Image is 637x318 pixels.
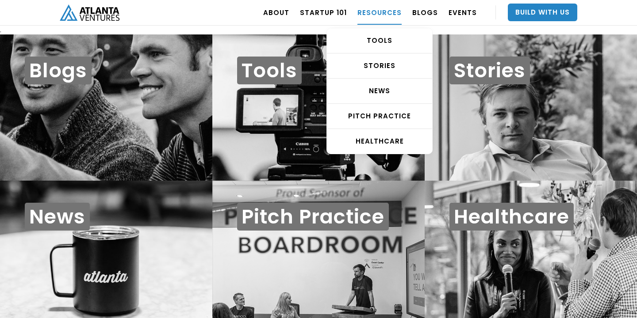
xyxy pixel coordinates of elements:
[327,36,432,45] div: TOOLS
[327,137,432,146] div: HEALTHCARE
[327,104,432,129] a: Pitch Practice
[327,87,432,95] div: NEWS
[425,34,637,181] a: Stories
[508,4,577,21] a: Build With Us
[327,112,432,121] div: Pitch Practice
[237,57,302,84] h1: Tools
[327,28,432,53] a: TOOLS
[25,57,92,84] h1: Blogs
[449,57,530,84] h1: Stories
[327,53,432,79] a: STORIES
[237,203,389,231] h1: Pitch Practice
[327,79,432,104] a: NEWS
[327,61,432,70] div: STORIES
[327,129,432,154] a: HEALTHCARE
[449,203,574,231] h1: Healthcare
[212,34,425,181] a: Tools
[25,203,90,231] h1: News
